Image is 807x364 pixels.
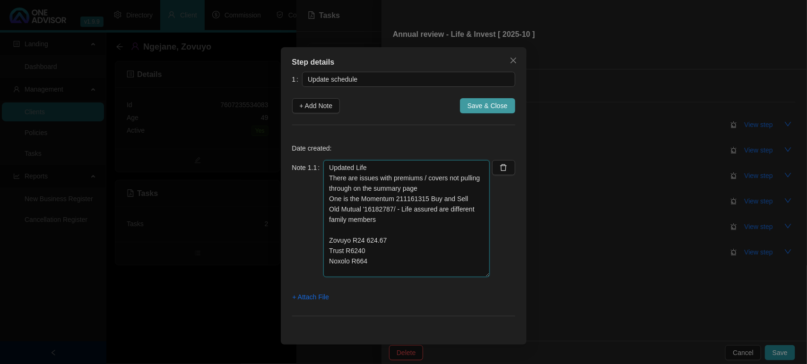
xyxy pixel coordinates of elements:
button: Close [506,53,521,68]
span: delete [500,164,507,171]
span: + Attach File [293,292,329,302]
span: Save & Close [468,101,508,111]
div: Step details [292,57,515,68]
span: close [510,57,517,64]
textarea: Updated Life There are issues with premiums / covers not pulling through on the summary page One ... [323,160,490,277]
span: + Add Note [300,101,333,111]
button: + Attach File [292,289,330,305]
button: + Add Note [292,98,340,113]
p: Date created: [292,143,515,153]
label: 1 [292,72,303,87]
button: Save & Close [460,98,515,113]
label: Note 1.1 [292,160,324,175]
